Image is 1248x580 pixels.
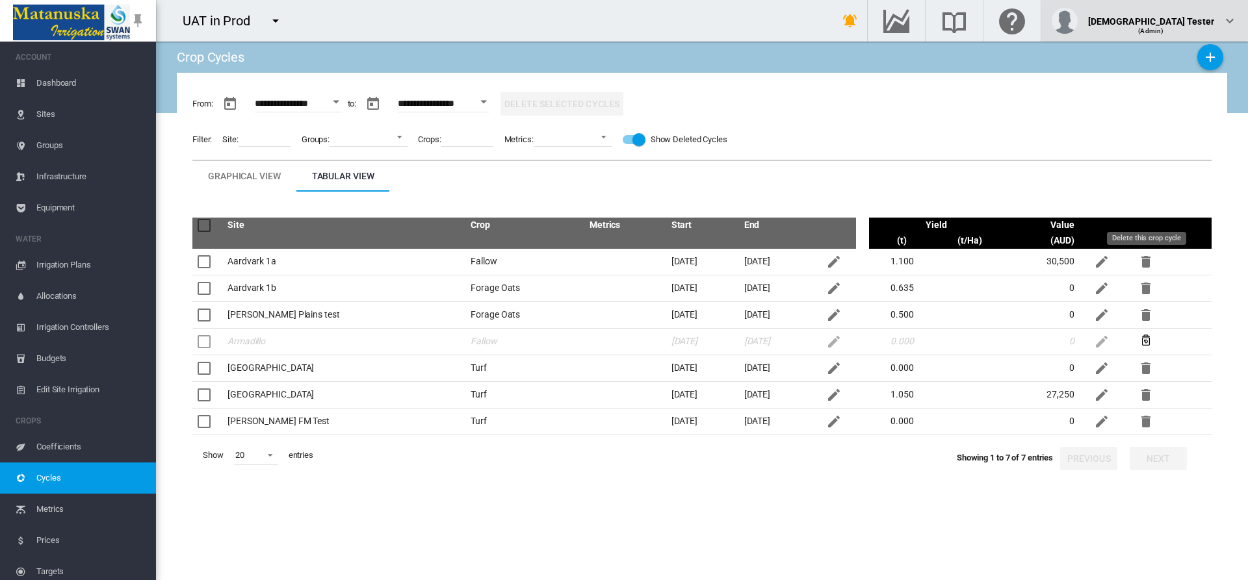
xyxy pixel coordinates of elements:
[192,134,212,145] div: Filter:
[666,218,739,233] th: Start
[1133,382,1159,408] button: Delete this crop cycle
[222,249,465,275] td: Aardvark 1a
[869,249,935,275] td: 1.100
[869,355,935,382] td: 0.000
[651,131,727,149] div: Show Deleted Cycles
[1004,329,1080,355] td: 0
[208,168,281,184] div: Graphical View
[869,329,935,355] td: 0.000
[666,382,739,409] td: [DATE]
[360,91,386,117] button: md-calendar
[622,130,727,149] md-switch: Show Deleted Cycles
[1004,382,1080,409] td: 27,250
[1094,254,1110,270] md-icon: icon-pencil
[36,130,146,161] span: Groups
[177,48,244,66] div: Crop Cycles
[826,387,842,403] md-icon: Edit the details of this crop cycle
[465,249,584,275] td: Fallow
[1089,302,1115,328] button: icon-pencil
[739,409,812,435] td: [DATE]
[1138,334,1154,349] md-icon: Restore this crop cycle
[36,281,146,312] span: Allocations
[16,47,146,68] span: ACCOUNT
[36,494,146,525] span: Metrics
[1138,281,1154,296] md-icon: Delete this crop cycle
[821,329,847,355] button: Edit the details of this crop cycle
[739,249,812,275] td: [DATE]
[1133,355,1159,381] button: Delete this crop cycle
[996,13,1028,29] md-icon: Click here for help
[666,329,739,355] td: [DATE]
[837,8,863,34] button: icon-bell-ring
[36,525,146,556] span: Prices
[504,134,534,145] label: Metrics:
[13,5,130,40] img: Matanuska_LOGO.png
[1138,254,1154,270] md-icon: Delete this crop cycle
[666,302,739,329] td: [DATE]
[36,374,146,405] span: Edit Site Irrigation
[739,275,812,302] td: [DATE]
[283,444,318,466] span: entries
[465,218,584,233] th: Crop
[1052,8,1078,34] img: profile.jpg
[826,334,842,349] md-icon: Edit the details of this crop cycle
[36,161,146,192] span: Infrastructure
[869,218,1004,233] th: Yield
[939,13,970,29] md-icon: Search the knowledge base
[1133,409,1159,435] button: Delete this crop cycle
[36,249,146,281] span: Irrigation Plans
[1004,249,1080,275] td: 30,500
[739,329,812,355] td: [DATE]
[222,355,465,382] td: [GEOGRAPHIC_DATA]
[1202,49,1218,65] md-icon: icon-plus
[183,12,262,30] div: UAT in Prod
[1133,329,1159,355] button: Restore this crop cycle
[1004,409,1080,435] td: 0
[1004,302,1080,329] td: 0
[222,218,465,233] th: Site
[465,409,584,435] td: Turf
[1138,387,1154,403] md-icon: Delete this crop cycle
[957,453,1053,462] span: Showing 1 to 7 of 7 entries
[198,444,229,466] span: Show
[1089,355,1115,381] button: icon-pencil
[222,302,465,329] td: [PERSON_NAME] Plains test
[465,382,584,409] td: Turf
[869,275,935,302] td: 0.635
[1094,334,1110,349] md-icon: icon-pencil
[1138,360,1154,376] md-icon: Delete this crop cycle
[826,307,842,323] md-icon: Edit the details of this crop cycle
[268,13,283,29] md-icon: icon-menu-down
[36,462,146,494] span: Cycles
[1133,249,1159,275] button: Delete this crop cycle
[1094,387,1110,403] md-icon: icon-pencil
[821,302,847,328] button: Edit the details of this crop cycle
[869,382,935,409] td: 1.050
[324,90,348,114] button: Open calendar
[36,68,146,99] span: Dashboard
[222,409,465,435] td: [PERSON_NAME] FM Test
[935,233,1004,249] th: (t/Ha)
[826,414,842,429] md-icon: Edit the details of this crop cycle
[222,382,465,409] td: [GEOGRAPHIC_DATA]
[222,134,239,145] label: Site:
[1089,409,1115,435] button: icon-pencil
[222,329,465,355] td: Armadillo
[584,218,666,233] th: Metrics
[869,302,935,329] td: 0.500
[1138,27,1163,34] span: (Admin)
[821,355,847,381] button: Edit the details of this crop cycle
[465,329,584,355] td: Fallow
[130,13,146,29] md-icon: icon-pin
[821,249,847,275] button: Edit the details of this crop cycle
[1089,329,1115,355] button: icon-pencil
[739,218,812,233] th: End
[1094,281,1110,296] md-icon: icon-pencil
[312,168,374,184] div: Tabular View
[1094,360,1110,376] md-icon: icon-pencil
[235,450,244,460] div: 20
[1060,447,1117,470] button: Previous
[348,98,357,110] div: to:
[1107,232,1186,245] md-tooltip: Delete this crop cycle
[263,8,289,34] button: icon-menu-down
